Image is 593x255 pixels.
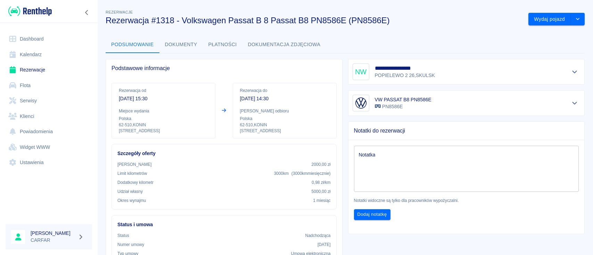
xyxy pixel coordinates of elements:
span: Podstawowe informacje [112,65,337,72]
div: NW [353,63,369,80]
p: PN8586E [375,103,431,110]
p: POPIELEWO 2 26 , SKULSK [375,72,435,79]
a: Kalendarz [6,47,92,62]
p: [DATE] 15:30 [119,95,208,102]
a: Flota [6,78,92,93]
a: Rezerwacje [6,62,92,78]
button: Podsumowanie [106,36,159,53]
p: [PERSON_NAME] odbioru [240,108,329,114]
a: Renthelp logo [6,6,52,17]
span: ( 3000 km miesięcznie ) [291,171,331,176]
button: Zwiń nawigację [82,8,92,17]
p: Okres wynajmu [117,197,146,204]
p: Polska [240,116,329,122]
p: Dodatkowy kilometr [117,179,154,186]
p: Notatki widoczne są tylko dla pracowników wypożyczalni. [354,197,579,204]
span: Notatki do rezerwacji [354,127,579,134]
p: Limit kilometrów [117,170,147,177]
button: Dokumenty [159,36,203,53]
a: Klienci [6,109,92,124]
h6: VW PASSAT B8 PN8586E [375,96,431,103]
p: Nadchodząca [305,232,331,239]
p: Rezerwacja do [240,87,329,94]
p: [STREET_ADDRESS] [119,128,208,134]
p: Udział własny [117,188,143,195]
h6: [PERSON_NAME] [31,230,75,237]
img: Renthelp logo [8,6,52,17]
button: Wydaj pojazd [528,13,571,26]
a: Widget WWW [6,139,92,155]
p: 62-510 , KONIN [240,122,329,128]
button: Pokaż szczegóły [569,98,580,108]
h3: Rezerwacja #1318 - Volkswagen Passat B 8 Passat B8 PN8586E (PN8586E) [106,16,523,25]
p: 2000,00 zł [312,161,331,168]
a: Serwisy [6,93,92,109]
a: Ustawienia [6,155,92,170]
p: 5000,00 zł [312,188,331,195]
button: Płatności [203,36,242,53]
button: Dodaj notatkę [354,209,390,220]
p: 62-510 , KONIN [119,122,208,128]
img: Image [354,96,368,110]
p: Rezerwacja od [119,87,208,94]
p: [PERSON_NAME] [117,161,151,168]
p: 1 miesiąc [313,197,330,204]
p: Numer umowy [117,241,144,248]
p: [DATE] [318,241,331,248]
p: 3000 km [274,170,330,177]
span: Rezerwacje [106,10,133,14]
p: [DATE] 14:30 [240,95,329,102]
a: Powiadomienia [6,124,92,139]
button: drop-down [571,13,585,26]
h6: Szczegóły oferty [117,150,331,157]
p: [STREET_ADDRESS] [240,128,329,134]
a: Dashboard [6,31,92,47]
button: Pokaż szczegóły [569,67,580,77]
button: Dokumentacja zdjęciowa [242,36,326,53]
p: Status [117,232,129,239]
p: Polska [119,116,208,122]
p: Miejsce wydania [119,108,208,114]
h6: Status i umowa [117,221,331,228]
p: 0,98 zł /km [312,179,330,186]
p: CARFAR [31,237,75,244]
